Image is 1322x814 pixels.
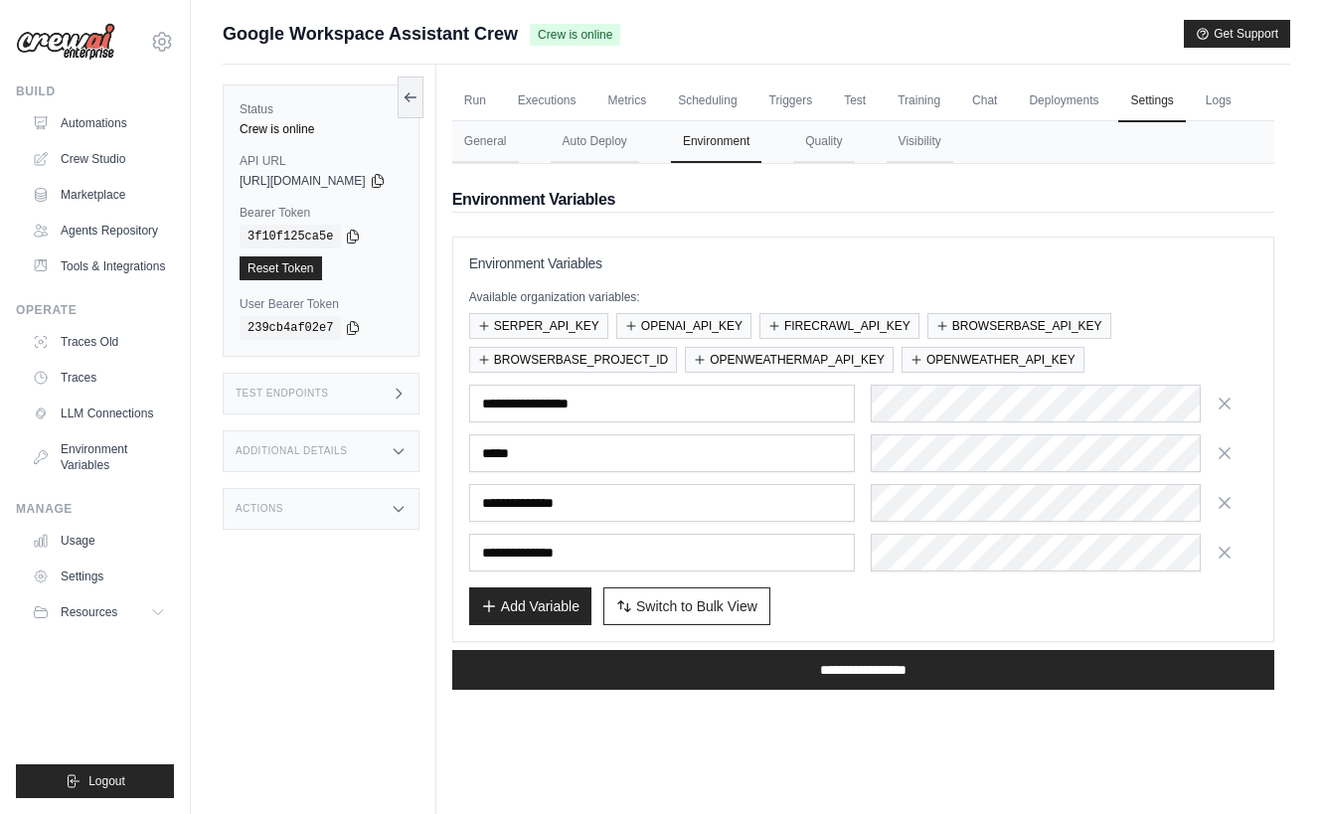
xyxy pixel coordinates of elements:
[24,215,174,246] a: Agents Repository
[24,362,174,394] a: Traces
[793,121,854,163] button: Quality
[960,81,1009,122] a: Chat
[240,121,403,137] div: Crew is online
[236,388,329,400] h3: Test Endpoints
[1223,719,1322,814] iframe: Chat Widget
[88,773,125,789] span: Logout
[452,121,519,163] button: General
[902,347,1084,373] button: OPENWEATHER_API_KEY
[240,101,403,117] label: Status
[16,764,174,798] button: Logout
[685,347,894,373] button: OPENWEATHERMAP_API_KEY
[469,253,1257,273] h3: Environment Variables
[240,205,403,221] label: Bearer Token
[24,107,174,139] a: Automations
[236,445,347,457] h3: Additional Details
[469,289,1257,305] p: Available organization variables:
[452,121,1274,163] nav: Tabs
[671,121,761,163] button: Environment
[16,23,115,61] img: Logo
[887,121,953,163] button: Visibility
[24,433,174,481] a: Environment Variables
[616,313,751,339] button: OPENAI_API_KEY
[666,81,748,122] a: Scheduling
[636,596,757,616] span: Switch to Bulk View
[759,313,919,339] button: FIRECRAWL_API_KEY
[236,503,283,515] h3: Actions
[240,173,366,189] span: [URL][DOMAIN_NAME]
[603,587,770,625] button: Switch to Bulk View
[240,153,403,169] label: API URL
[530,24,620,46] span: Crew is online
[240,225,341,248] code: 3f10f125ca5e
[551,121,639,163] button: Auto Deploy
[1184,20,1290,48] button: Get Support
[240,316,341,340] code: 239cb4af02e7
[16,501,174,517] div: Manage
[24,525,174,557] a: Usage
[469,347,677,373] button: BROWSERBASE_PROJECT_ID
[1017,81,1110,122] a: Deployments
[452,81,498,122] a: Run
[832,81,878,122] a: Test
[240,256,322,280] a: Reset Token
[16,302,174,318] div: Operate
[469,313,608,339] button: SERPER_API_KEY
[1194,81,1243,122] a: Logs
[24,561,174,592] a: Settings
[596,81,659,122] a: Metrics
[452,188,1274,212] h2: Environment Variables
[24,143,174,175] a: Crew Studio
[24,326,174,358] a: Traces Old
[506,81,588,122] a: Executions
[1118,81,1185,122] a: Settings
[16,83,174,99] div: Build
[24,250,174,282] a: Tools & Integrations
[24,179,174,211] a: Marketplace
[886,81,952,122] a: Training
[240,296,403,312] label: User Bearer Token
[61,604,117,620] span: Resources
[757,81,825,122] a: Triggers
[24,596,174,628] button: Resources
[469,587,591,625] button: Add Variable
[223,20,518,48] span: Google Workspace Assistant Crew
[927,313,1111,339] button: BROWSERBASE_API_KEY
[24,398,174,429] a: LLM Connections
